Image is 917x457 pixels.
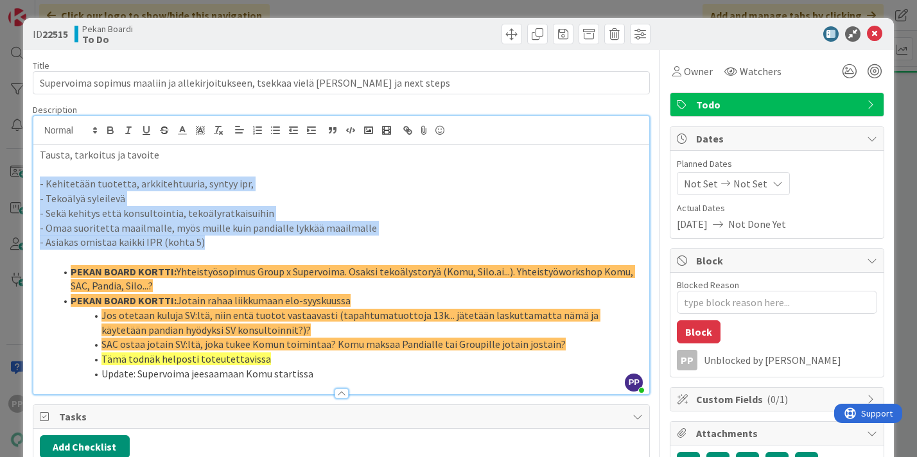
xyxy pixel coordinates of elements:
p: - Kehitetään tuotetta, arkkitehtuuria, syntyy ipr, [40,177,643,191]
span: Tämä todnäk helposti toteutettavissa [101,352,271,365]
span: Todo [696,97,860,112]
span: Not Set [733,176,767,191]
div: PP [677,350,697,370]
p: - Omaa suoritetta maailmalle, myös muille kuin pandialle lykkää maailmalle [40,221,643,236]
p: - Asiakas omistaa kaikki IPR (kohta 5) [40,235,643,250]
span: Not Done Yet [728,216,786,232]
p: Tausta, tarkoitus ja tavoite [40,148,643,162]
span: Actual Dates [677,202,877,215]
span: Planned Dates [677,157,877,171]
strong: PEKAN BOARD KORTTI: [71,294,177,307]
span: Block [696,253,860,268]
div: Unblocked by [PERSON_NAME] [704,354,877,366]
span: Jotain rahaa liikkumaan elo-syyskuussa [177,294,351,307]
p: - Tekoälyä syleilevä [40,191,643,206]
span: ( 0/1 ) [767,393,788,406]
span: [DATE] [677,216,708,232]
label: Title [33,60,49,71]
li: Update: Supervoima jeesaamaan Komu startissa [55,366,643,381]
span: ID [33,26,68,42]
b: To Do [82,34,133,44]
span: Not Set [684,176,718,191]
span: Attachments [696,426,860,441]
span: Watchers [740,64,782,79]
span: Support [27,2,58,17]
p: - Sekä kehitys että konsultointia, tekoälyratkaisuihin [40,206,643,221]
span: PP [625,374,643,392]
span: Dates [696,131,860,146]
span: Owner [684,64,713,79]
label: Blocked Reason [677,279,739,291]
span: Custom Fields [696,392,860,407]
b: 22515 [42,28,68,40]
strong: PEKAN BOARD KORTTI: [71,265,177,278]
span: Pekan Boardi [82,24,133,34]
input: type card name here... [33,71,651,94]
span: Yhteistyösopimus Group x Supervoima. Osaksi tekoälystoryä (Komu, Silo.ai...). Yhteistyöworkshop K... [71,265,635,293]
span: Jos otetaan kuluja SV:ltä, niin entä tuotot vastaavasti (tapahtumatuottoja 13k... jätetään laskut... [101,309,600,336]
span: SAC ostaa jotain SV:ltä, joka tukee Komun toimintaa? Komu maksaa Pandialle tai Groupille jotain j... [101,338,566,350]
button: Block [677,320,720,343]
span: Description [33,104,77,116]
span: Tasks [59,409,627,424]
